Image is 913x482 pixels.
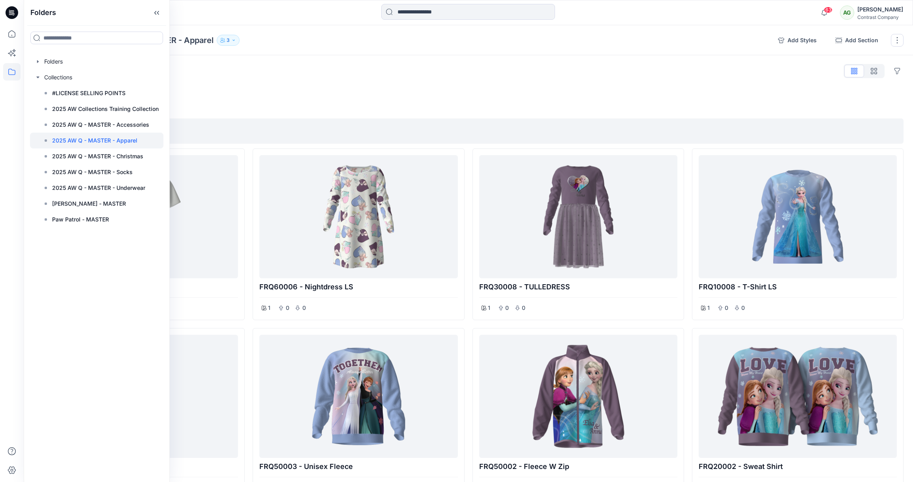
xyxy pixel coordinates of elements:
p: 0 [521,303,526,313]
p: 1 [268,303,270,313]
p: 0 [302,303,306,313]
p: FRQ20002 - Sweat shirt [699,461,897,472]
div: FRQ30008 - TULLEDRESS100 [472,148,684,320]
button: 3 [217,35,240,46]
div: FRQ10008 - T-shirt LS100 [692,148,904,320]
p: FRQ60006 - Nightdress LS [259,281,457,293]
p: 2025 AW Q - MASTER - Christmas [52,152,143,161]
p: FRQ10008 - T-shirt LS [699,281,897,293]
div: FRQ60006 - Nightdress LS100 [253,148,464,320]
button: Options [891,65,904,77]
div: [PERSON_NAME] [857,5,903,14]
p: #LICENSE SELLING POINTS [52,88,126,98]
p: Paw Patrol - MASTER [52,215,109,224]
div: Contrast Company [857,14,903,20]
p: 2025 AW Q - MASTER - Accessories [52,120,149,129]
p: 3 [227,36,230,45]
button: Add Section [829,34,885,47]
p: 2025 AW Q - MASTER - Underwear [52,183,145,193]
button: Add Styles [772,34,823,47]
p: 0 [285,303,290,313]
p: 0 [741,303,746,313]
div: AG [840,6,854,20]
p: 2025 AW Collections Training Collection [52,104,159,114]
p: 2025 AW Q - MASTER - Apparel [52,136,137,145]
p: 2025 AW Q - MASTER - Socks [52,167,133,177]
p: [PERSON_NAME] - MASTER [52,199,126,208]
p: 1 [707,303,710,313]
p: FRQ30008 - TULLEDRESS [479,281,677,293]
p: 1 [488,303,490,313]
span: 63 [824,7,832,13]
p: 0 [505,303,510,313]
p: FRQ50003 - Unisex fleece [259,461,457,472]
p: 0 [724,303,729,313]
p: FRQ50002 - Fleece w zip [479,461,677,472]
